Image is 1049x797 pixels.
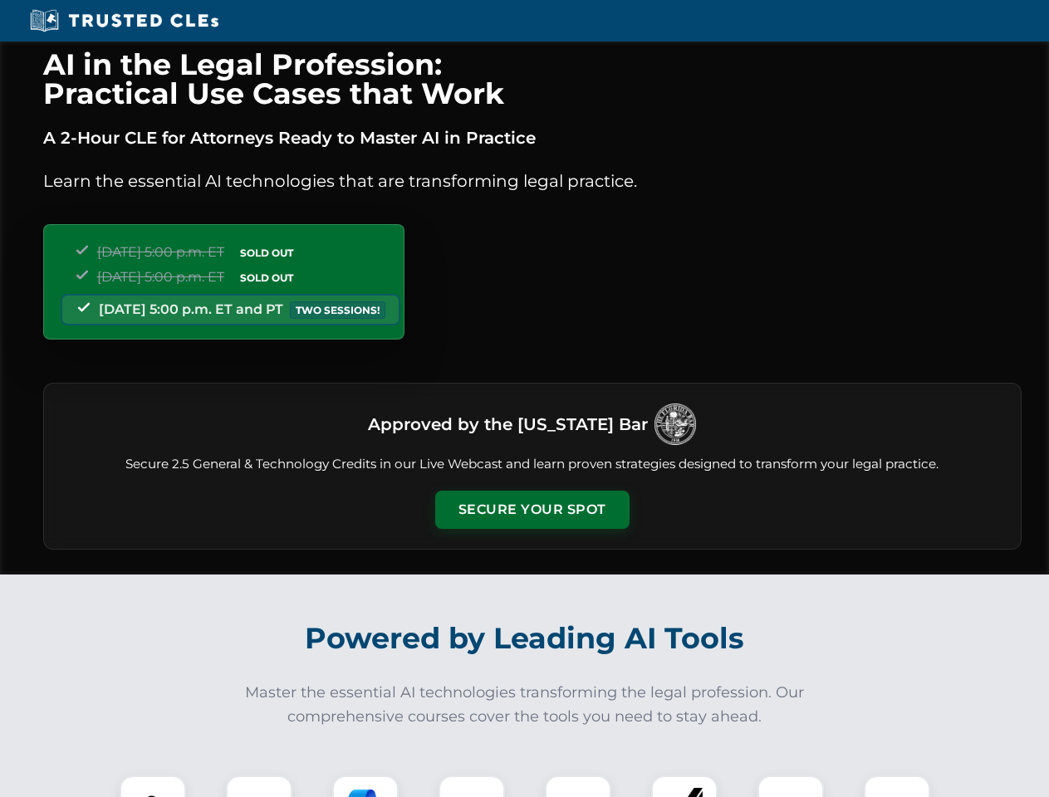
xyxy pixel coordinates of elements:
h3: Approved by the [US_STATE] Bar [368,409,648,439]
span: [DATE] 5:00 p.m. ET [97,269,224,285]
img: Logo [654,403,696,445]
p: Master the essential AI technologies transforming the legal profession. Our comprehensive courses... [234,681,816,729]
p: Learn the essential AI technologies that are transforming legal practice. [43,168,1022,194]
span: SOLD OUT [234,244,299,262]
button: Secure Your Spot [435,491,630,529]
p: Secure 2.5 General & Technology Credits in our Live Webcast and learn proven strategies designed ... [64,455,1001,474]
span: [DATE] 5:00 p.m. ET [97,244,224,260]
h2: Powered by Leading AI Tools [65,609,985,667]
img: Trusted CLEs [25,8,223,33]
span: SOLD OUT [234,269,299,286]
h1: AI in the Legal Profession: Practical Use Cases that Work [43,50,1022,108]
p: A 2-Hour CLE for Attorneys Ready to Master AI in Practice [43,125,1022,151]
